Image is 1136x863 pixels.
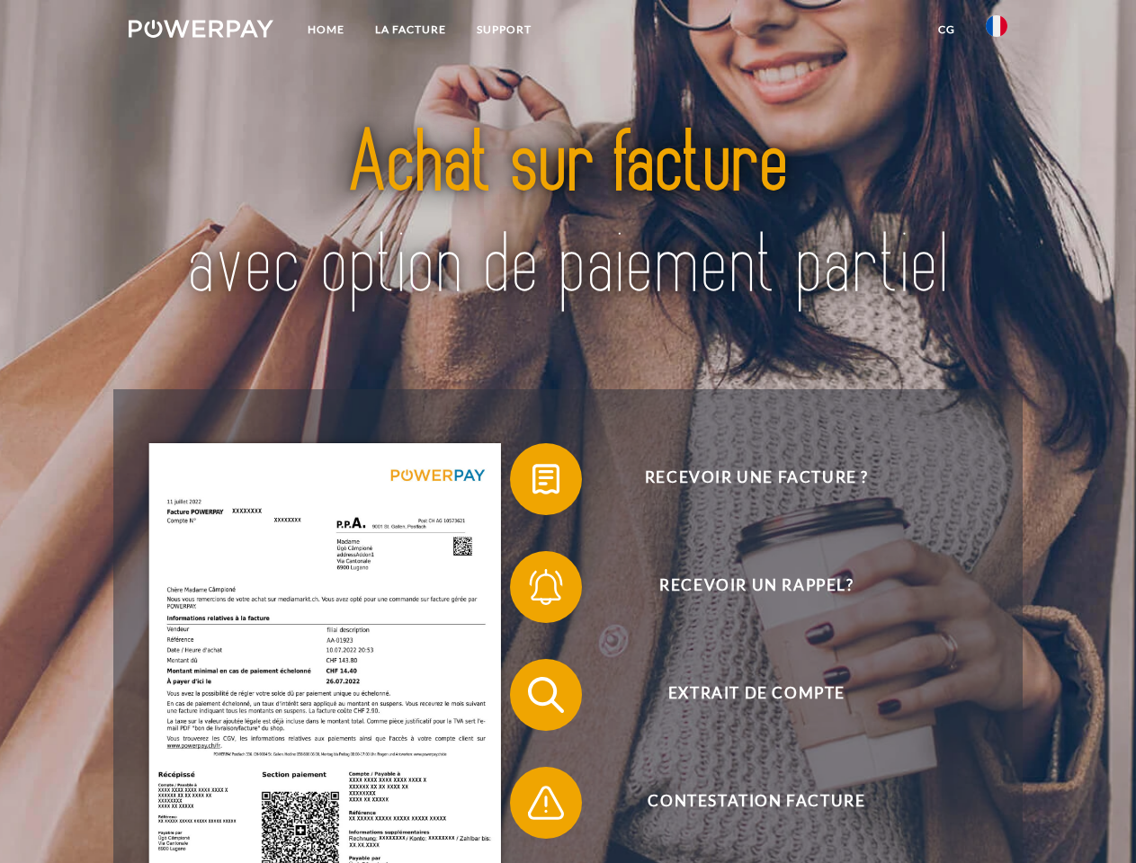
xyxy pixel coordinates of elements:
[510,443,978,515] button: Recevoir une facture ?
[523,672,568,717] img: qb_search.svg
[523,457,568,502] img: qb_bill.svg
[360,13,461,46] a: LA FACTURE
[292,13,360,46] a: Home
[536,659,977,731] span: Extrait de compte
[172,86,964,344] img: title-powerpay_fr.svg
[523,565,568,609] img: qb_bell.svg
[523,780,568,825] img: qb_warning.svg
[536,443,977,515] span: Recevoir une facture ?
[461,13,547,46] a: Support
[510,551,978,623] button: Recevoir un rappel?
[536,551,977,623] span: Recevoir un rappel?
[129,20,273,38] img: logo-powerpay-white.svg
[986,15,1007,37] img: fr
[510,659,978,731] button: Extrait de compte
[923,13,971,46] a: CG
[510,767,978,839] button: Contestation Facture
[536,767,977,839] span: Contestation Facture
